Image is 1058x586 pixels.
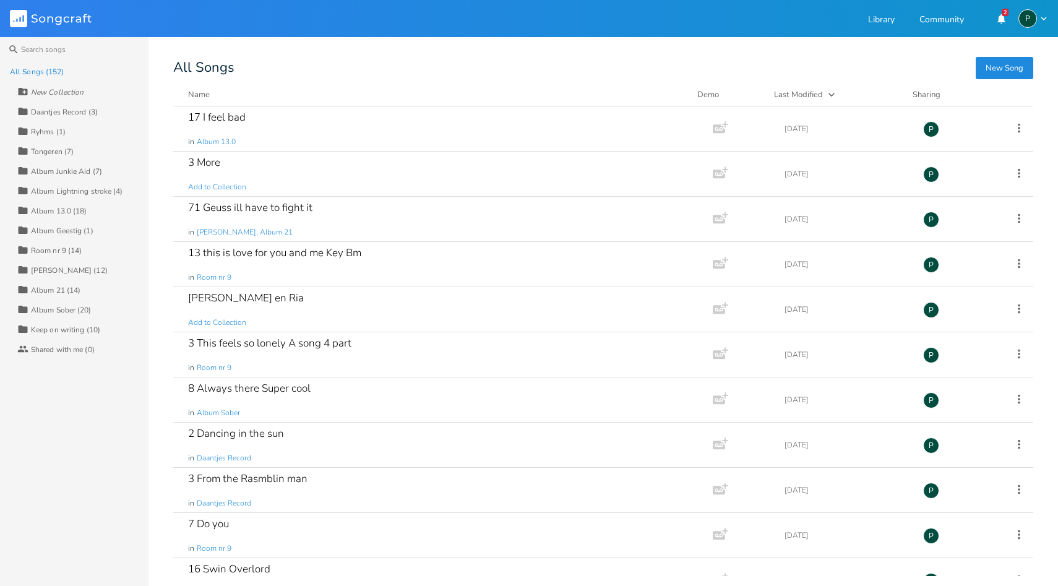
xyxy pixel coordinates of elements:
[31,187,123,195] div: Album Lightning stroke (4)
[188,272,194,283] span: in
[188,498,194,509] span: in
[923,392,939,408] div: Piepo
[697,88,759,101] div: Demo
[197,363,231,373] span: Room nr 9
[923,166,939,183] div: Piepo
[1002,9,1009,16] div: 2
[923,437,939,454] div: Piepo
[173,62,1033,74] div: All Songs
[913,88,987,101] div: Sharing
[10,68,64,75] div: All Songs (152)
[31,168,102,175] div: Album Junkie Aid (7)
[774,88,898,101] button: Last Modified
[785,396,908,403] div: [DATE]
[188,227,194,238] span: in
[188,293,304,303] div: [PERSON_NAME] en Ria
[923,212,939,228] div: Piepo
[919,15,964,26] a: Community
[31,247,82,254] div: Room nr 9 (14)
[31,287,80,294] div: Album 21 (14)
[31,88,84,96] div: New Collection
[197,272,231,283] span: Room nr 9
[31,346,95,353] div: Shared with me (0)
[1018,9,1037,28] div: Piepo
[923,347,939,363] div: Piepo
[188,157,220,168] div: 3 More
[31,207,87,215] div: Album 13.0 (18)
[188,248,361,258] div: 13 this is love for you and me Key Bm
[188,519,229,529] div: 7 Do you
[188,88,682,101] button: Name
[785,261,908,268] div: [DATE]
[976,57,1033,79] button: New Song
[923,483,939,499] div: Piepo
[31,227,93,235] div: Album Geestig (1)
[868,15,895,26] a: Library
[197,543,231,554] span: Room nr 9
[785,532,908,539] div: [DATE]
[31,326,100,334] div: Keep on writing (10)
[785,441,908,449] div: [DATE]
[188,89,210,100] div: Name
[923,528,939,544] div: Piepo
[188,473,308,484] div: 3 From the Rasmblin man
[785,351,908,358] div: [DATE]
[188,543,194,554] span: in
[188,564,270,574] div: 16 Swin Overlord
[989,7,1013,30] button: 2
[1018,9,1048,28] button: P
[785,306,908,313] div: [DATE]
[188,338,351,348] div: 3 This feels so lonely A song 4 part
[188,428,284,439] div: 2 Dancing in the sun
[785,215,908,223] div: [DATE]
[197,453,251,463] span: Daantjes Record
[31,267,108,274] div: [PERSON_NAME] (12)
[923,121,939,137] div: Piepo
[188,408,194,418] span: in
[188,383,311,394] div: 8 Always there Super cool
[188,202,312,213] div: 71 Geuss ill have to fight it
[785,170,908,178] div: [DATE]
[197,498,251,509] span: Daantjes Record
[188,317,246,328] span: Add to Collection
[31,108,98,116] div: Daantjes Record (3)
[188,112,246,123] div: 17 I feel bad
[31,306,92,314] div: Album Sober (20)
[923,302,939,318] div: Piepo
[188,453,194,463] span: in
[188,363,194,373] span: in
[197,408,240,418] span: Album Sober
[31,128,66,136] div: Ryhms (1)
[188,182,246,192] span: Add to Collection
[31,148,74,155] div: Tongeren (7)
[197,137,236,147] span: Album 13.0
[197,227,293,238] span: [PERSON_NAME], Album 21
[785,125,908,132] div: [DATE]
[774,89,823,100] div: Last Modified
[923,257,939,273] div: Piepo
[188,137,194,147] span: in
[785,486,908,494] div: [DATE]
